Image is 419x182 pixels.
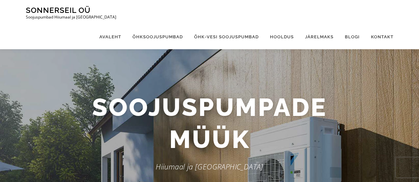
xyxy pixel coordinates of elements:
a: Blogi [339,24,365,49]
a: Sonnerseil OÜ [26,6,90,15]
p: Soojuspumbad Hiiumaal ja [GEOGRAPHIC_DATA] [26,15,116,19]
a: Järelmaks [299,24,339,49]
a: Avaleht [94,24,127,49]
h2: Soojuspumpade [21,91,398,156]
p: Hiiumaal ja [GEOGRAPHIC_DATA] [21,161,398,173]
span: müük [169,123,250,156]
a: Kontakt [365,24,393,49]
a: Õhksoojuspumbad [127,24,188,49]
a: Õhk-vesi soojuspumbad [188,24,264,49]
a: Hooldus [264,24,299,49]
